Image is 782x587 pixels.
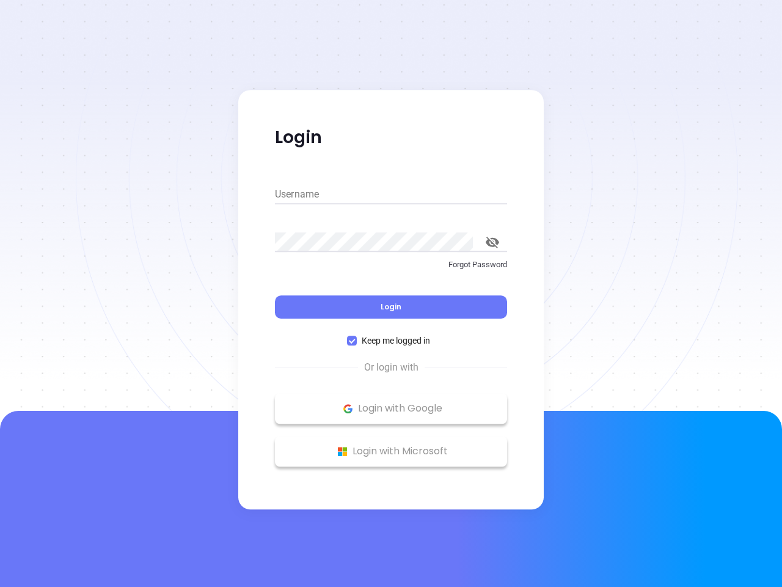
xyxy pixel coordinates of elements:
p: Login [275,127,507,149]
button: toggle password visibility [478,227,507,257]
button: Microsoft Logo Login with Microsoft [275,436,507,467]
p: Login with Microsoft [281,442,501,460]
img: Microsoft Logo [335,444,350,459]
p: Forgot Password [275,259,507,271]
p: Login with Google [281,399,501,418]
span: Keep me logged in [357,334,435,347]
a: Forgot Password [275,259,507,281]
button: Google Logo Login with Google [275,393,507,424]
span: Or login with [358,360,425,375]
button: Login [275,295,507,319]
span: Login [381,301,401,312]
img: Google Logo [340,401,356,416]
